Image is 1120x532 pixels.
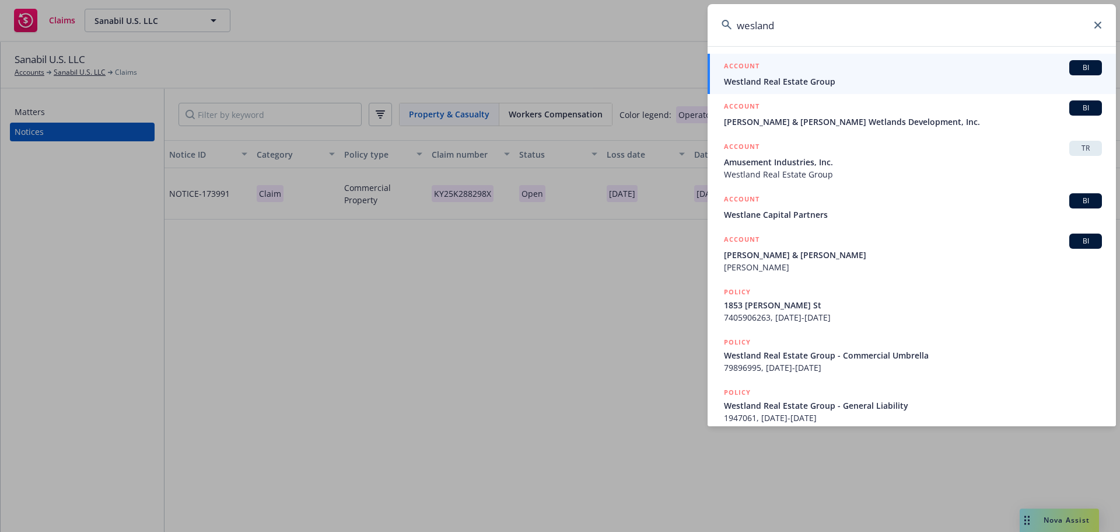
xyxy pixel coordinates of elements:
[708,187,1116,227] a: ACCOUNTBIWestlane Capital Partners
[1074,143,1097,154] span: TR
[724,208,1102,221] span: Westlane Capital Partners
[1074,196,1097,206] span: BI
[708,94,1116,134] a: ACCOUNTBI[PERSON_NAME] & [PERSON_NAME] Wetlands Development, Inc.
[708,134,1116,187] a: ACCOUNTTRAmusement Industries, Inc.Westland Real Estate Group
[708,227,1116,280] a: ACCOUNTBI[PERSON_NAME] & [PERSON_NAME][PERSON_NAME]
[724,100,759,114] h5: ACCOUNT
[708,4,1116,46] input: Search...
[724,361,1102,374] span: 79896995, [DATE]-[DATE]
[708,380,1116,430] a: POLICYWestland Real Estate Group - General Liability1947061, [DATE]-[DATE]
[708,54,1116,94] a: ACCOUNTBIWestland Real Estate Group
[708,330,1116,380] a: POLICYWestland Real Estate Group - Commercial Umbrella79896995, [DATE]-[DATE]
[1074,103,1097,113] span: BI
[724,60,759,74] h5: ACCOUNT
[724,336,751,348] h5: POLICY
[724,168,1102,180] span: Westland Real Estate Group
[724,261,1102,273] span: [PERSON_NAME]
[724,299,1102,311] span: 1853 [PERSON_NAME] St
[724,234,759,248] h5: ACCOUNT
[1074,62,1097,73] span: BI
[708,280,1116,330] a: POLICY1853 [PERSON_NAME] St7405906263, [DATE]-[DATE]
[724,286,751,298] h5: POLICY
[1074,236,1097,246] span: BI
[724,311,1102,324] span: 7405906263, [DATE]-[DATE]
[724,156,1102,168] span: Amusement Industries, Inc.
[724,141,759,155] h5: ACCOUNT
[724,193,759,207] h5: ACCOUNT
[724,399,1102,412] span: Westland Real Estate Group - General Liability
[724,75,1102,88] span: Westland Real Estate Group
[724,412,1102,424] span: 1947061, [DATE]-[DATE]
[724,249,1102,261] span: [PERSON_NAME] & [PERSON_NAME]
[724,349,1102,361] span: Westland Real Estate Group - Commercial Umbrella
[724,116,1102,128] span: [PERSON_NAME] & [PERSON_NAME] Wetlands Development, Inc.
[724,387,751,398] h5: POLICY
